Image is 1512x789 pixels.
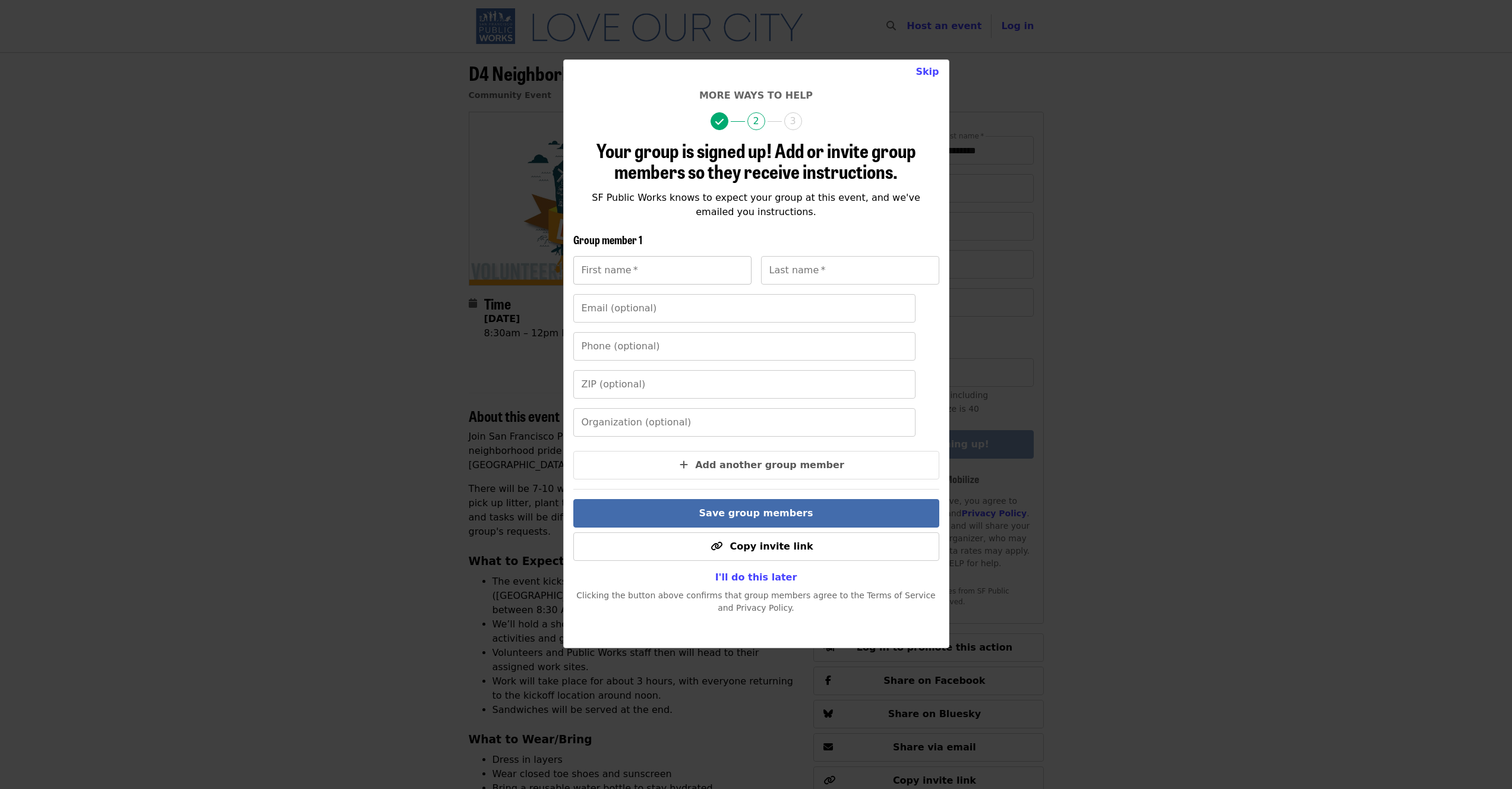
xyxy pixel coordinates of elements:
button: Close [906,60,948,84]
span: Clicking the button above confirms that group members agree to the Terms of Service and Privacy P... [576,591,936,613]
button: Copy invite link [573,532,939,561]
i: plus icon [680,459,688,471]
input: Last name [761,256,939,285]
input: ZIP (optional) [573,370,916,399]
span: 3 [784,112,802,130]
button: Add another group member [573,451,939,479]
span: 2 [747,112,765,130]
span: Your group is signed up! Add or invite group members so they receive instructions. [596,136,916,185]
i: link icon [711,541,722,552]
span: More ways to help [699,90,813,101]
span: Add another group member [695,459,844,471]
span: I'll do this later [715,572,797,583]
input: Phone (optional) [573,332,916,361]
button: I'll do this later [706,566,807,589]
span: SF Public Works knows to expect your group at this event, and we've emailed you instructions. [592,192,920,217]
i: check icon [715,116,724,128]
span: Copy invite link [730,541,813,552]
span: Save group members [699,507,813,519]
span: Group member 1 [573,232,642,247]
input: Organization (optional) [573,408,916,437]
button: Save group members [573,499,939,528]
input: Email (optional) [573,294,916,323]
input: First name [573,256,752,285]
